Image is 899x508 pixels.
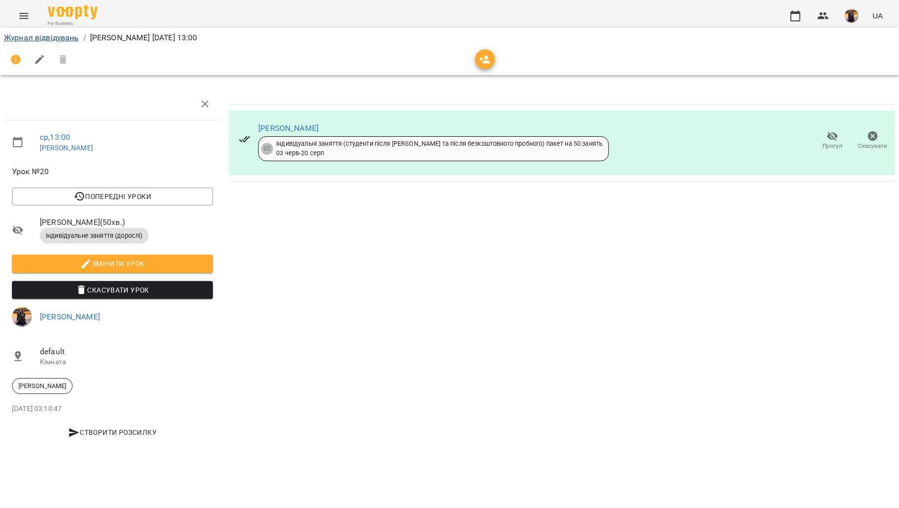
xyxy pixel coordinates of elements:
button: Скасувати [853,127,893,155]
li: / [83,32,86,44]
span: Скасувати [859,142,888,150]
div: [PERSON_NAME] [12,378,73,394]
button: Попередні уроки [12,188,213,205]
img: d9e4fe055f4d09e87b22b86a2758fb91.jpg [845,9,859,23]
button: Створити розсилку [12,423,213,441]
span: Скасувати Урок [20,284,205,296]
a: [PERSON_NAME] [40,312,100,321]
span: Попередні уроки [20,191,205,203]
nav: breadcrumb [4,32,895,44]
a: [PERSON_NAME] [258,123,318,133]
button: Прогул [812,127,853,155]
button: UA [869,6,887,25]
p: [PERSON_NAME] [DATE] 13:00 [90,32,198,44]
span: [PERSON_NAME] [12,382,72,391]
span: Урок №20 [12,166,213,178]
button: Змінити урок [12,255,213,273]
button: Menu [12,4,36,28]
div: 22 [261,143,273,155]
span: Створити розсилку [16,426,209,438]
span: For Business [48,20,98,27]
a: [PERSON_NAME] [40,144,93,152]
img: Voopty Logo [48,5,98,19]
span: [PERSON_NAME] ( 50 хв. ) [40,216,213,228]
span: default [40,346,213,358]
span: Змінити урок [20,258,205,270]
span: Прогул [823,142,843,150]
p: Кімната [40,357,213,367]
span: Індивідуальне заняття (дорослі) [40,231,149,240]
p: [DATE] 03:10:47 [12,404,213,414]
a: ср , 13:00 [40,132,70,142]
span: UA [873,10,883,21]
div: Індивідуальні заняття (студенти після [PERSON_NAME] та після безкоштовного пробного) пакет на 50 ... [276,139,602,158]
img: d9e4fe055f4d09e87b22b86a2758fb91.jpg [12,307,32,327]
button: Скасувати Урок [12,281,213,299]
a: Журнал відвідувань [4,33,79,42]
